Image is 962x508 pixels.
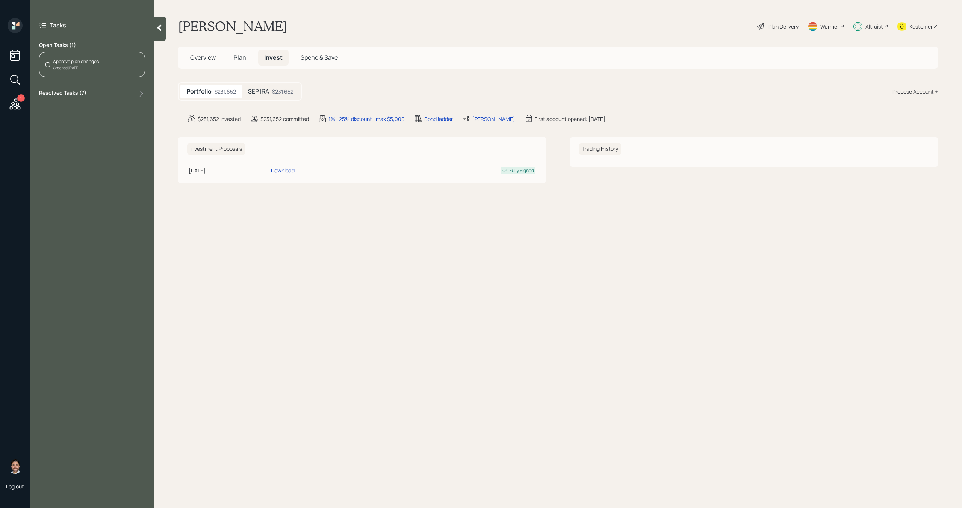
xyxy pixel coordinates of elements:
[472,115,515,123] div: [PERSON_NAME]
[6,483,24,490] div: Log out
[892,88,938,95] div: Propose Account +
[535,115,605,123] div: First account opened: [DATE]
[909,23,933,30] div: Kustomer
[768,23,799,30] div: Plan Delivery
[234,53,246,62] span: Plan
[198,115,241,123] div: $231,652 invested
[39,41,145,49] label: Open Tasks ( 1 )
[190,53,216,62] span: Overview
[865,23,883,30] div: Altruist
[820,23,839,30] div: Warmer
[301,53,338,62] span: Spend & Save
[271,166,295,174] div: Download
[424,115,453,123] div: Bond ladder
[50,21,66,29] label: Tasks
[328,115,405,123] div: 1% | 25% discount | max $5,000
[272,88,293,95] div: $231,652
[8,459,23,474] img: michael-russo-headshot.png
[248,88,269,95] h5: SEP IRA
[17,94,25,102] div: 1
[215,88,236,95] div: $231,652
[178,18,287,35] h1: [PERSON_NAME]
[260,115,309,123] div: $231,652 committed
[53,58,99,65] div: Approve plan changes
[187,143,245,155] h6: Investment Proposals
[39,89,86,98] label: Resolved Tasks ( 7 )
[579,143,621,155] h6: Trading History
[510,167,534,174] div: Fully Signed
[264,53,283,62] span: Invest
[186,88,212,95] h5: Portfolio
[189,166,268,174] div: [DATE]
[53,65,99,71] div: Created [DATE]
